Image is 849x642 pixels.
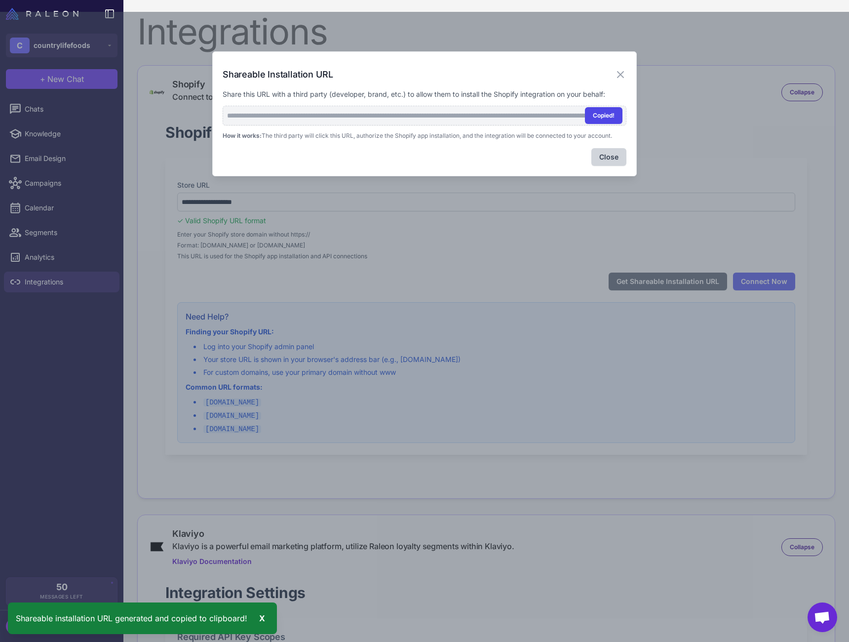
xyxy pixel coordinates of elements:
button: Close [591,148,626,166]
h3: Shareable Installation URL [223,68,333,81]
div: Shareable installation URL generated and copied to clipboard! [8,602,277,634]
img: Raleon Logo [6,8,78,20]
div: X [255,610,269,626]
a: Raleon Logo [6,8,82,20]
p: Share this URL with a third party (developer, brand, etc.) to allow them to install the Shopify i... [223,89,626,100]
strong: How it works: [223,132,262,139]
div: Open chat [808,602,837,632]
button: Copied! [585,107,622,124]
p: The third party will click this URL, authorize the Shopify app installation, and the integration ... [223,131,626,140]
